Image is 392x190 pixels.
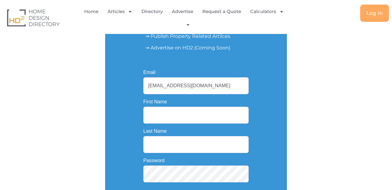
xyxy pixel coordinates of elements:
[172,5,193,18] a: Advertise
[145,44,247,52] p: ⇒ Advertise on HD2 (Coming Soon)
[141,5,163,18] a: Directory
[84,5,98,18] a: Home
[202,5,241,18] a: Request a Quote
[143,158,164,163] label: Password
[143,99,167,104] label: First Name
[143,70,155,75] label: Email
[145,33,247,40] p: ⇒ Publish Property Related Artilces
[143,77,249,94] input: Email
[143,129,167,134] label: Last Name
[250,5,284,18] a: Calculators
[80,5,293,31] nav: Menu
[366,11,383,16] span: Log in
[108,5,132,18] a: Articles
[360,5,389,22] a: Log in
